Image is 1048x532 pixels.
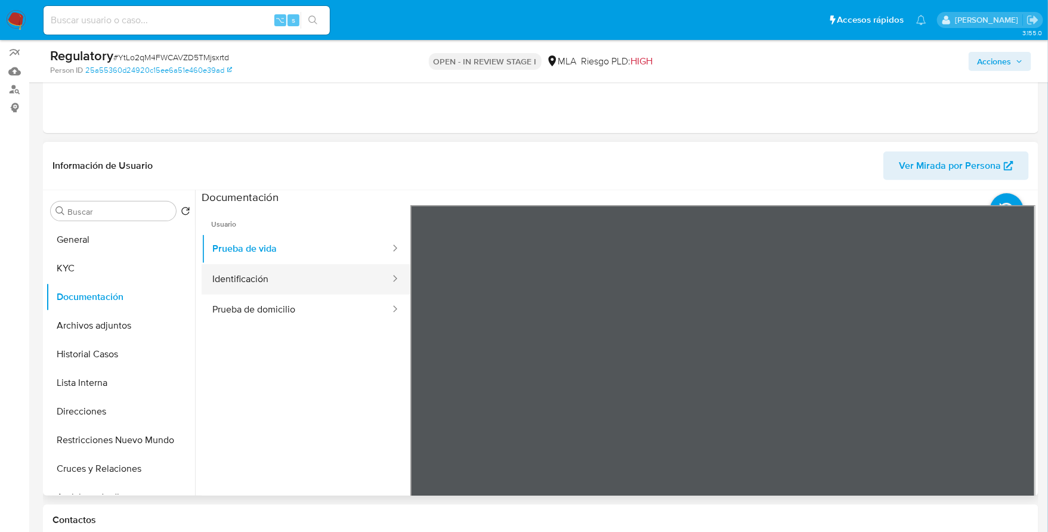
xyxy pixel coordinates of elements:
[916,15,926,25] a: Notificaciones
[46,397,195,426] button: Direcciones
[55,206,65,216] button: Buscar
[899,151,1001,180] span: Ver Mirada por Persona
[46,283,195,311] button: Documentación
[46,225,195,254] button: General
[50,65,83,76] b: Person ID
[46,426,195,454] button: Restricciones Nuevo Mundo
[46,454,195,483] button: Cruces y Relaciones
[46,369,195,397] button: Lista Interna
[631,54,653,68] span: HIGH
[113,51,229,63] span: # YtLo2qM4FWCAVZD5TMjsxrtd
[44,13,330,28] input: Buscar usuario o caso...
[977,52,1011,71] span: Acciones
[52,514,1029,526] h1: Contactos
[52,160,153,172] h1: Información de Usuario
[46,483,195,512] button: Anticipos de dinero
[301,12,325,29] button: search-icon
[1022,28,1042,38] span: 3.155.0
[429,53,542,70] p: OPEN - IN REVIEW STAGE I
[1027,14,1039,26] a: Salir
[46,311,195,340] button: Archivos adjuntos
[50,46,113,65] b: Regulatory
[181,206,190,219] button: Volver al orden por defecto
[67,206,171,217] input: Buscar
[955,14,1022,26] p: stefania.bordes@mercadolibre.com
[883,151,1029,180] button: Ver Mirada por Persona
[582,55,653,68] span: Riesgo PLD:
[546,55,577,68] div: MLA
[837,14,904,26] span: Accesos rápidos
[46,340,195,369] button: Historial Casos
[276,14,285,26] span: ⌥
[46,254,195,283] button: KYC
[969,52,1031,71] button: Acciones
[292,14,295,26] span: s
[85,65,232,76] a: 25a55360d24920c15ee6a51e460e39ad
